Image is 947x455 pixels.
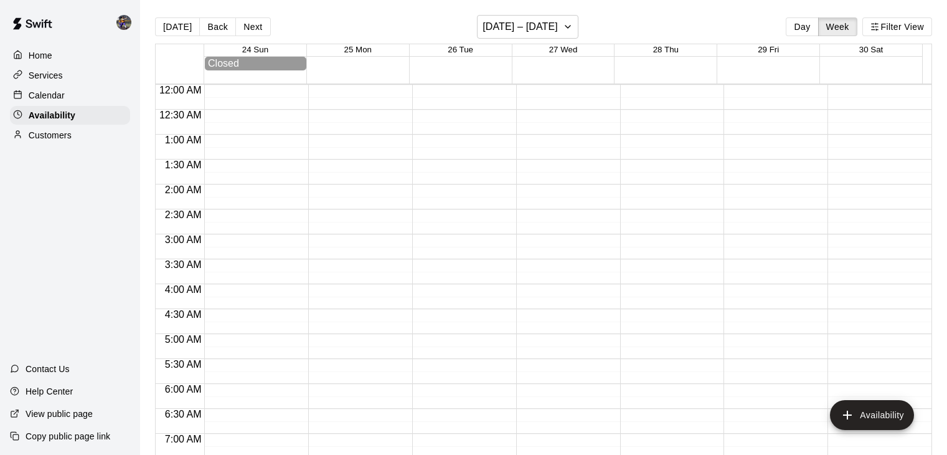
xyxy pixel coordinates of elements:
[549,45,578,54] button: 27 Wed
[653,45,679,54] button: 28 Thu
[786,17,818,36] button: Day
[162,334,205,345] span: 5:00 AM
[477,15,578,39] button: [DATE] – [DATE]
[862,17,932,36] button: Filter View
[162,409,205,419] span: 6:30 AM
[26,385,73,398] p: Help Center
[10,66,130,85] a: Services
[859,45,883,54] button: 30 Sat
[156,110,205,120] span: 12:30 AM
[29,109,75,122] p: Availability
[29,89,65,102] p: Calendar
[26,430,110,443] p: Copy public page link
[155,17,200,36] button: [DATE]
[199,17,236,36] button: Back
[156,85,205,95] span: 12:00 AM
[162,434,205,444] span: 7:00 AM
[116,15,131,30] img: Chirstina Moncivais
[830,400,914,430] button: add
[242,45,268,54] button: 24 Sun
[29,129,72,141] p: Customers
[758,45,779,54] button: 29 Fri
[162,309,205,320] span: 4:30 AM
[10,106,130,125] a: Availability
[235,17,270,36] button: Next
[162,284,205,295] span: 4:00 AM
[162,259,205,270] span: 3:30 AM
[10,46,130,65] a: Home
[162,209,205,220] span: 2:30 AM
[10,86,130,105] a: Calendar
[162,184,205,195] span: 2:00 AM
[162,359,205,370] span: 5:30 AM
[26,408,93,420] p: View public page
[162,135,205,145] span: 1:00 AM
[162,384,205,395] span: 6:00 AM
[114,10,140,35] div: Chirstina Moncivais
[29,69,63,82] p: Services
[10,126,130,145] a: Customers
[818,17,857,36] button: Week
[344,45,372,54] button: 25 Mon
[448,45,473,54] button: 26 Tue
[162,234,205,245] span: 3:00 AM
[162,160,205,170] span: 1:30 AM
[208,58,303,69] div: Closed
[483,18,558,36] h6: [DATE] – [DATE]
[26,363,70,375] p: Contact Us
[29,49,52,62] p: Home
